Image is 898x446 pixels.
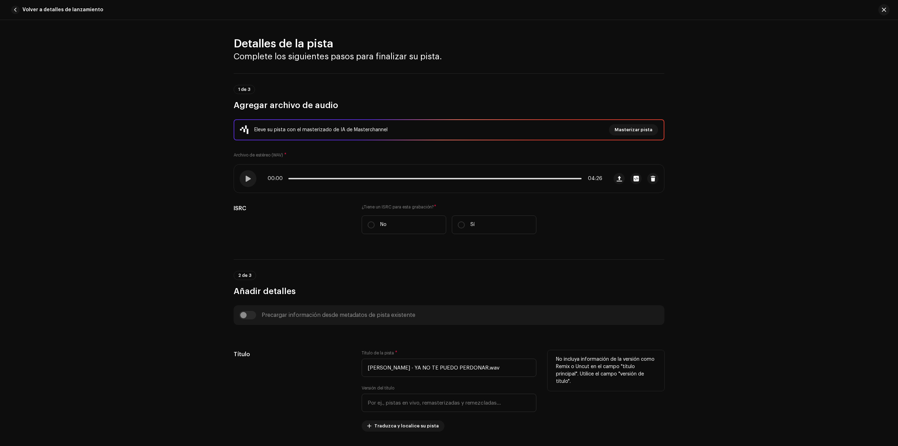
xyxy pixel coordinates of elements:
[362,350,397,356] label: Título de la pista
[380,221,387,228] p: No
[470,221,475,228] p: Sí
[556,356,656,385] p: No incluya información de la versión como Remix o Uncut en el campo "título principal". Utilice e...
[234,37,664,51] h2: Detalles de la pista
[615,123,652,137] span: Masterizar pista
[234,153,283,157] small: Archivo de estéreo (WAV)
[609,124,658,135] button: Masterizar pista
[362,420,444,432] button: Traduzca y localice su pista
[234,350,350,359] h5: Título
[254,126,388,134] div: Eleve su pista con el masterizado de IA de Masterchannel
[234,51,664,62] h3: Complete los siguientes pasos para finalizar su pista.
[238,273,252,278] span: 2 de 3
[362,385,394,391] label: Versión del título
[234,286,664,297] h3: Añadir detalles
[234,100,664,111] h3: Agregar archivo de audio
[238,87,250,92] span: 1 de 3
[234,204,350,213] h5: ISRC
[268,176,286,181] span: 00:00
[584,176,602,181] span: 04:26
[362,204,536,210] label: ¿Tiene un ISRC para esta grabación?
[374,419,439,433] span: Traduzca y localice su pista
[362,394,536,412] input: Por ej., pistas en vivo, remasterizadas y remezcladas...
[362,359,536,377] input: Ingrese el nombre de la pista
